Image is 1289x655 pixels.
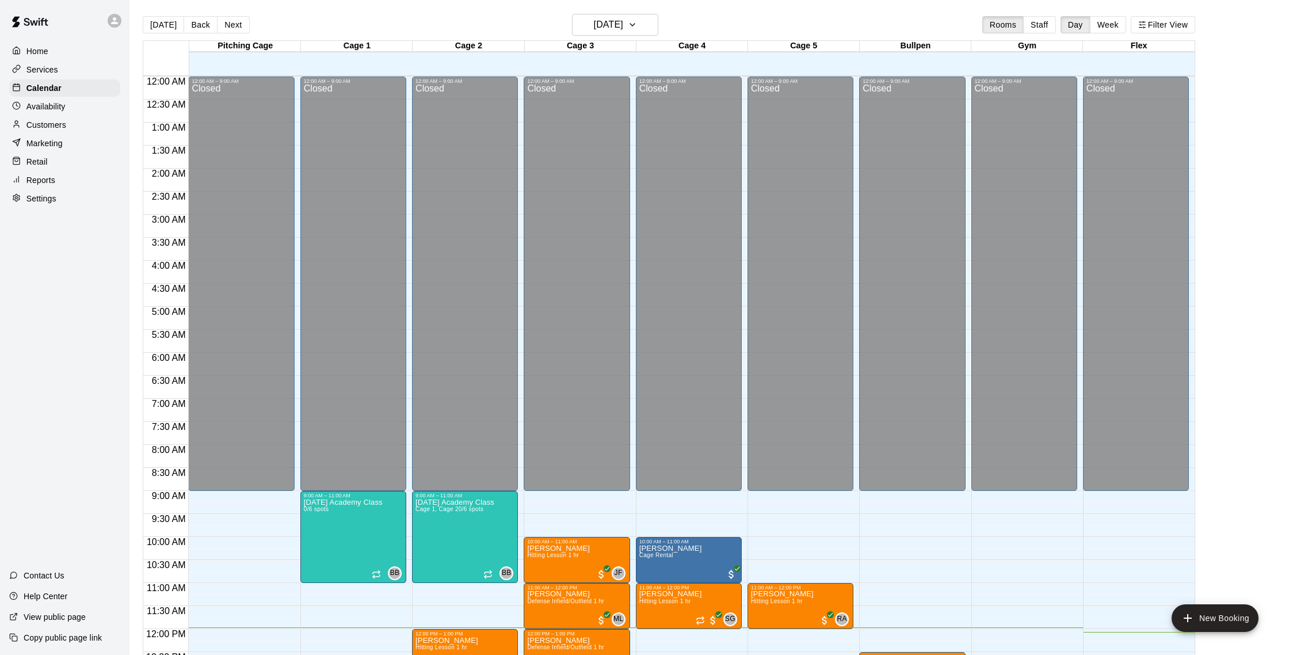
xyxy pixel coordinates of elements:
[459,506,484,512] span: 0/6 spots filled
[502,568,512,579] span: BB
[415,644,467,650] span: Hitting Lesson 1 hr
[415,631,514,637] div: 12:00 PM – 1:00 PM
[188,77,294,491] div: 12:00 AM – 9:00 AM: Closed
[9,153,120,170] a: Retail
[613,614,623,625] span: ML
[723,612,737,626] div: Shaun Garceau
[415,493,514,498] div: 9:00 AM – 11:00 AM
[144,560,189,570] span: 10:30 AM
[9,172,120,189] a: Reports
[748,77,853,491] div: 12:00 AM – 9:00 AM: Closed
[524,537,630,583] div: 10:00 AM – 11:00 AM: Hitting Lesson 1 hr
[639,598,691,604] span: Hitting Lesson 1 hr
[149,307,189,317] span: 5:00 AM
[149,376,189,386] span: 6:30 AM
[835,612,849,626] div: Robert Andino
[596,615,607,626] span: All customers have paid
[748,41,860,52] div: Cage 5
[149,169,189,178] span: 2:00 AM
[616,612,626,626] span: Mike Livoti
[975,78,1074,84] div: 12:00 AM – 9:00 AM
[149,445,189,455] span: 8:00 AM
[527,585,626,591] div: 11:00 AM – 12:00 PM
[149,353,189,363] span: 6:00 AM
[639,78,738,84] div: 12:00 AM – 9:00 AM
[26,64,58,75] p: Services
[26,138,63,149] p: Marketing
[9,79,120,97] a: Calendar
[192,78,291,84] div: 12:00 AM – 9:00 AM
[143,629,188,639] span: 12:00 PM
[9,116,120,134] div: Customers
[184,16,218,33] button: Back
[639,84,738,495] div: Closed
[524,77,630,491] div: 12:00 AM – 9:00 AM: Closed
[144,606,189,616] span: 11:30 AM
[1083,77,1189,491] div: 12:00 AM – 9:00 AM: Closed
[837,614,847,625] span: RA
[412,77,518,491] div: 12:00 AM – 9:00 AM: Closed
[527,539,626,544] div: 10:00 AM – 11:00 AM
[707,615,719,626] span: All customers have paid
[527,598,604,604] span: Defense Infield/Outfield 1 hr
[415,84,514,495] div: Closed
[612,612,626,626] div: Mike Livoti
[1090,16,1126,33] button: Week
[572,14,658,36] button: [DATE]
[483,570,493,579] span: Recurring event
[26,101,66,112] p: Availability
[859,77,965,491] div: 12:00 AM – 9:00 AM: Closed
[863,78,962,84] div: 12:00 AM – 9:00 AM
[975,84,1074,495] div: Closed
[9,61,120,78] a: Services
[863,84,962,495] div: Closed
[860,41,971,52] div: Bullpen
[636,41,748,52] div: Cage 4
[189,41,301,52] div: Pitching Cage
[9,98,120,115] a: Availability
[636,537,742,583] div: 10:00 AM – 11:00 AM: Cage Rental
[304,78,403,84] div: 12:00 AM – 9:00 AM
[594,17,623,33] h6: [DATE]
[412,491,518,583] div: 9:00 AM – 11:00 AM: Saturday Academy Class
[392,566,402,580] span: Bucket Bucket
[1131,16,1195,33] button: Filter View
[149,123,189,132] span: 1:00 AM
[596,569,607,580] span: All customers have paid
[1172,604,1259,632] button: add
[525,41,636,52] div: Cage 3
[149,215,189,224] span: 3:00 AM
[149,238,189,247] span: 3:30 AM
[728,612,737,626] span: Shaun Garceau
[149,330,189,340] span: 5:30 AM
[149,192,189,201] span: 2:30 AM
[24,611,86,623] p: View public page
[26,156,48,167] p: Retail
[149,468,189,478] span: 8:30 AM
[751,84,850,495] div: Closed
[1086,78,1185,84] div: 12:00 AM – 9:00 AM
[26,119,66,131] p: Customers
[192,84,291,495] div: Closed
[524,583,630,629] div: 11:00 AM – 12:00 PM: Defense Infield/Outfield 1 hr
[527,78,626,84] div: 12:00 AM – 9:00 AM
[725,614,735,625] span: SG
[26,174,55,186] p: Reports
[499,566,513,580] div: Bucket Bucket
[300,491,406,583] div: 9:00 AM – 11:00 AM: Saturday Academy Class
[9,43,120,60] a: Home
[300,77,406,491] div: 12:00 AM – 9:00 AM: Closed
[527,84,626,495] div: Closed
[149,261,189,271] span: 4:00 AM
[415,78,514,84] div: 12:00 AM – 9:00 AM
[26,82,62,94] p: Calendar
[527,552,579,558] span: Hitting Lesson 1 hr
[390,568,400,579] span: BB
[304,493,403,498] div: 9:00 AM – 11:00 AM
[413,41,524,52] div: Cage 2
